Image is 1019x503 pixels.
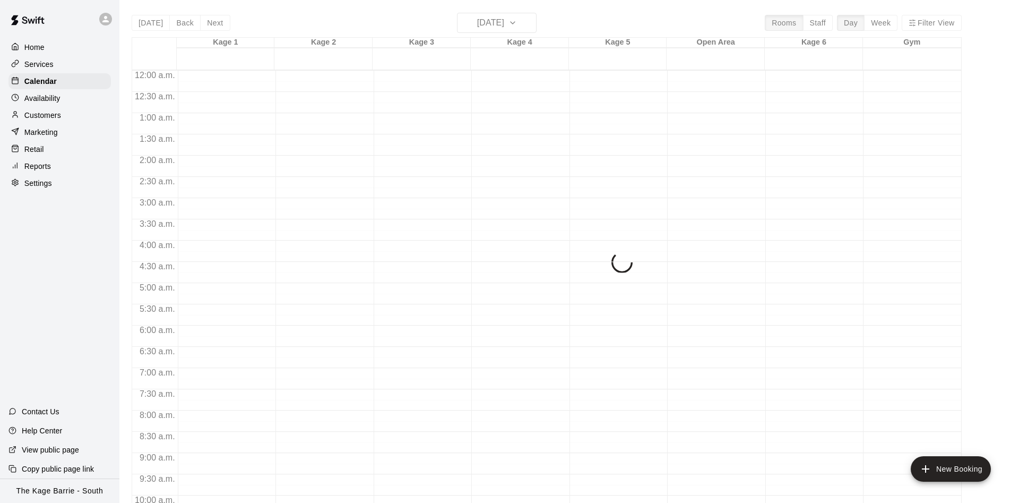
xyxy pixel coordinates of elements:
[137,219,178,228] span: 3:30 a.m.
[8,39,111,55] a: Home
[177,38,275,48] div: Kage 1
[137,326,178,335] span: 6:00 a.m.
[8,158,111,174] a: Reports
[8,90,111,106] a: Availability
[569,38,667,48] div: Kage 5
[765,38,863,48] div: Kage 6
[24,178,52,189] p: Settings
[22,464,94,474] p: Copy public page link
[137,198,178,207] span: 3:00 a.m.
[373,38,471,48] div: Kage 3
[471,38,569,48] div: Kage 4
[137,113,178,122] span: 1:00 a.m.
[24,161,51,172] p: Reports
[22,445,79,455] p: View public page
[667,38,765,48] div: Open Area
[137,368,178,377] span: 7:00 a.m.
[24,127,58,138] p: Marketing
[24,76,57,87] p: Calendar
[132,92,178,101] span: 12:30 a.m.
[137,134,178,143] span: 1:30 a.m.
[24,144,44,155] p: Retail
[8,175,111,191] a: Settings
[863,38,961,48] div: Gym
[8,56,111,72] a: Services
[8,124,111,140] a: Marketing
[132,71,178,80] span: 12:00 a.m.
[137,304,178,313] span: 5:30 a.m.
[137,411,178,420] span: 8:00 a.m.
[137,474,178,483] span: 9:30 a.m.
[22,425,62,436] p: Help Center
[137,389,178,398] span: 7:30 a.m.
[24,110,61,121] p: Customers
[137,283,178,292] span: 5:00 a.m.
[137,156,178,165] span: 2:00 a.m.
[8,107,111,123] a: Customers
[8,141,111,157] a: Retail
[24,93,61,104] p: Availability
[8,73,111,89] a: Calendar
[22,406,59,417] p: Contact Us
[274,38,373,48] div: Kage 2
[137,453,178,462] span: 9:00 a.m.
[137,262,178,271] span: 4:30 a.m.
[137,241,178,250] span: 4:00 a.m.
[137,347,178,356] span: 6:30 a.m.
[24,42,45,53] p: Home
[24,59,54,70] p: Services
[16,485,103,497] p: The Kage Barrie - South
[137,432,178,441] span: 8:30 a.m.
[911,456,991,482] button: add
[137,177,178,186] span: 2:30 a.m.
